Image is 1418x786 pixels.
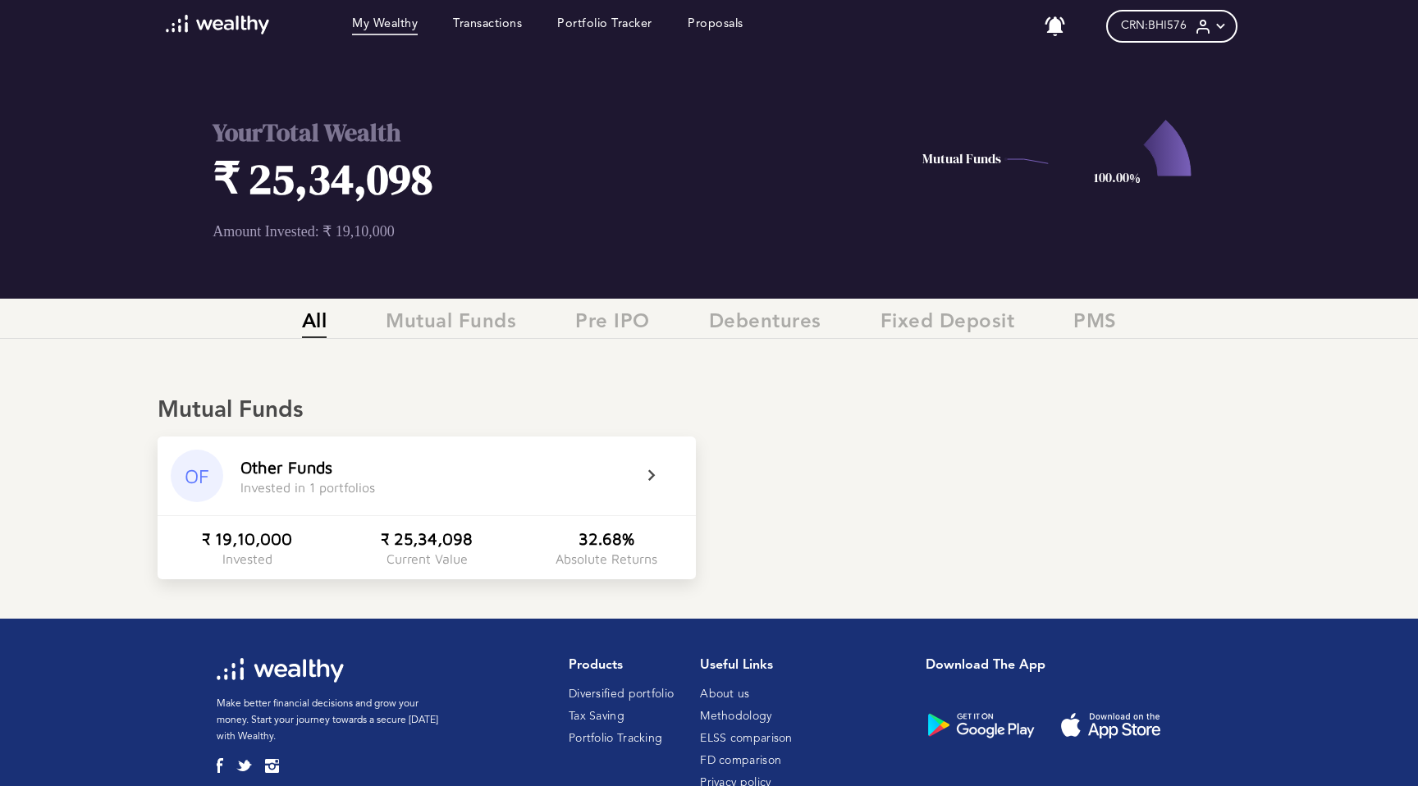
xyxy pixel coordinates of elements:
h1: ₹ 25,34,098 [213,149,815,208]
div: 32.68% [579,529,634,548]
a: Transactions [453,17,522,35]
img: wl-logo-white.svg [217,658,344,683]
p: Amount Invested: ₹ 19,10,000 [213,222,815,240]
text: Mutual Funds [922,149,1000,167]
a: FD comparison [700,755,781,766]
a: ELSS comparison [700,733,793,744]
a: My Wealthy [352,17,418,35]
a: Proposals [688,17,743,35]
div: Current Value [387,551,468,566]
span: Mutual Funds [386,311,516,338]
a: Diversified portfolio [569,688,674,700]
div: ₹ 25,34,098 [381,529,473,548]
span: PMS [1073,311,1117,338]
span: All [302,311,327,338]
h1: Products [569,658,674,674]
div: Mutual Funds [158,397,1260,425]
a: Methodology [700,711,771,722]
div: Other Funds [240,458,332,477]
a: Tax Saving [569,711,624,722]
div: Invested in 1 portfolios [240,480,375,495]
img: wl-logo-white.svg [166,15,270,34]
a: Portfolio Tracker [557,17,652,35]
h2: Your Total Wealth [213,116,815,149]
div: Absolute Returns [556,551,657,566]
div: Invested [222,551,272,566]
a: Portfolio Tracking [569,733,662,744]
text: 100.00% [1093,168,1140,186]
p: Make better financial decisions and grow your money. Start your journey towards a secure [DATE] w... [217,696,442,745]
span: Fixed Deposit [881,311,1015,338]
span: Pre IPO [575,311,650,338]
div: ₹ 19,10,000 [202,529,292,548]
a: About us [700,688,749,700]
span: Debentures [709,311,821,338]
span: CRN: BHI576 [1121,19,1187,33]
div: OF [171,450,223,502]
h1: Useful Links [700,658,793,674]
h1: Download the app [926,658,1188,674]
